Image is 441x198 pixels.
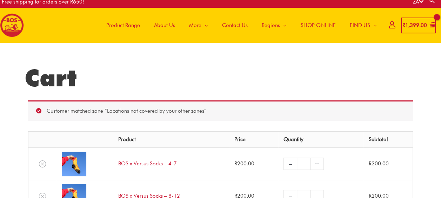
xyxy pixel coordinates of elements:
th: Price [229,132,278,148]
bdi: 200.00 [234,160,254,167]
nav: Site Navigation [94,8,384,43]
span: FIND US [350,15,370,36]
span: More [189,15,201,36]
a: View Shopping Cart, 5 items [401,18,436,33]
th: Subtotal [363,132,413,148]
a: Regions [255,8,294,43]
bdi: 1,399.00 [402,22,427,28]
span: R [369,160,372,167]
a: Remove BOS x Versus Socks - 4-7 from cart [39,160,46,167]
a: BOS x Versus Socks – 4-7 [118,160,177,167]
a: More [182,8,215,43]
a: About Us [147,8,182,43]
span: R [234,160,237,167]
a: – [283,158,297,170]
a: Product Range [99,8,147,43]
div: Customer matched zone “Locations not covered by your other zones” [28,100,413,121]
span: Regions [262,15,280,36]
span: Contact Us [222,15,248,36]
span: R [402,22,405,28]
a: Contact Us [215,8,255,43]
img: bos x versus socks [62,152,86,176]
span: SHOP ONLINE [301,15,336,36]
input: Product quantity [297,158,310,170]
bdi: 200.00 [369,160,389,167]
a: SHOP ONLINE [294,8,343,43]
th: Quantity [278,132,363,148]
span: Product Range [106,15,140,36]
h1: Cart [25,64,416,92]
th: Product [113,132,229,148]
a: + [310,158,324,170]
span: About Us [154,15,175,36]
